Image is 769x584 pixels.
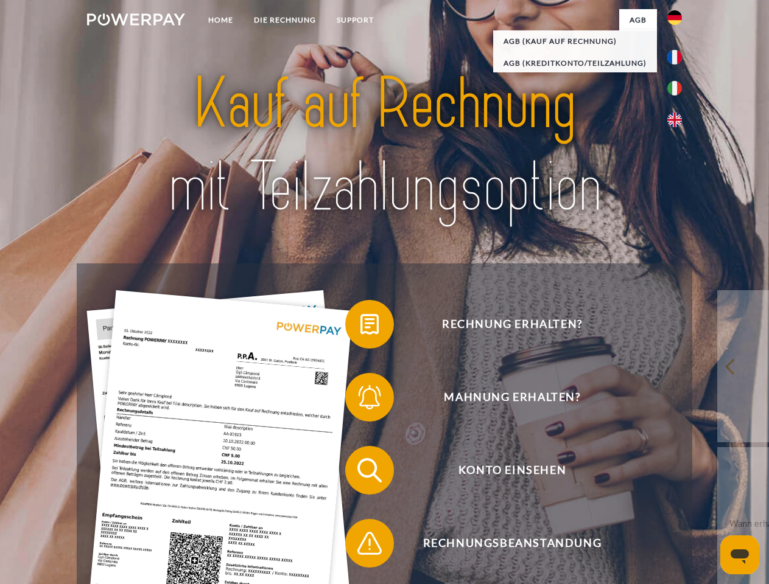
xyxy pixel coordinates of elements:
[720,535,759,574] iframe: Schaltfläche zum Öffnen des Messaging-Fensters
[363,300,661,349] span: Rechnung erhalten?
[116,58,653,233] img: title-powerpay_de.svg
[363,446,661,495] span: Konto einsehen
[493,52,657,74] a: AGB (Kreditkonto/Teilzahlung)
[354,382,385,412] img: qb_bell.svg
[363,373,661,422] span: Mahnung erhalten?
[326,9,384,31] a: SUPPORT
[667,81,682,96] img: it
[87,13,185,26] img: logo-powerpay-white.svg
[354,528,385,558] img: qb_warning.svg
[345,446,662,495] button: Konto einsehen
[667,10,682,25] img: de
[667,50,682,64] img: fr
[354,309,385,339] img: qb_bill.svg
[244,9,326,31] a: DIE RECHNUNG
[198,9,244,31] a: Home
[345,300,662,349] button: Rechnung erhalten?
[619,9,657,31] a: agb
[363,519,661,568] span: Rechnungsbeanstandung
[345,519,662,568] button: Rechnungsbeanstandung
[354,455,385,485] img: qb_search.svg
[667,113,682,127] img: en
[345,373,662,422] button: Mahnung erhalten?
[493,30,657,52] a: AGB (Kauf auf Rechnung)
